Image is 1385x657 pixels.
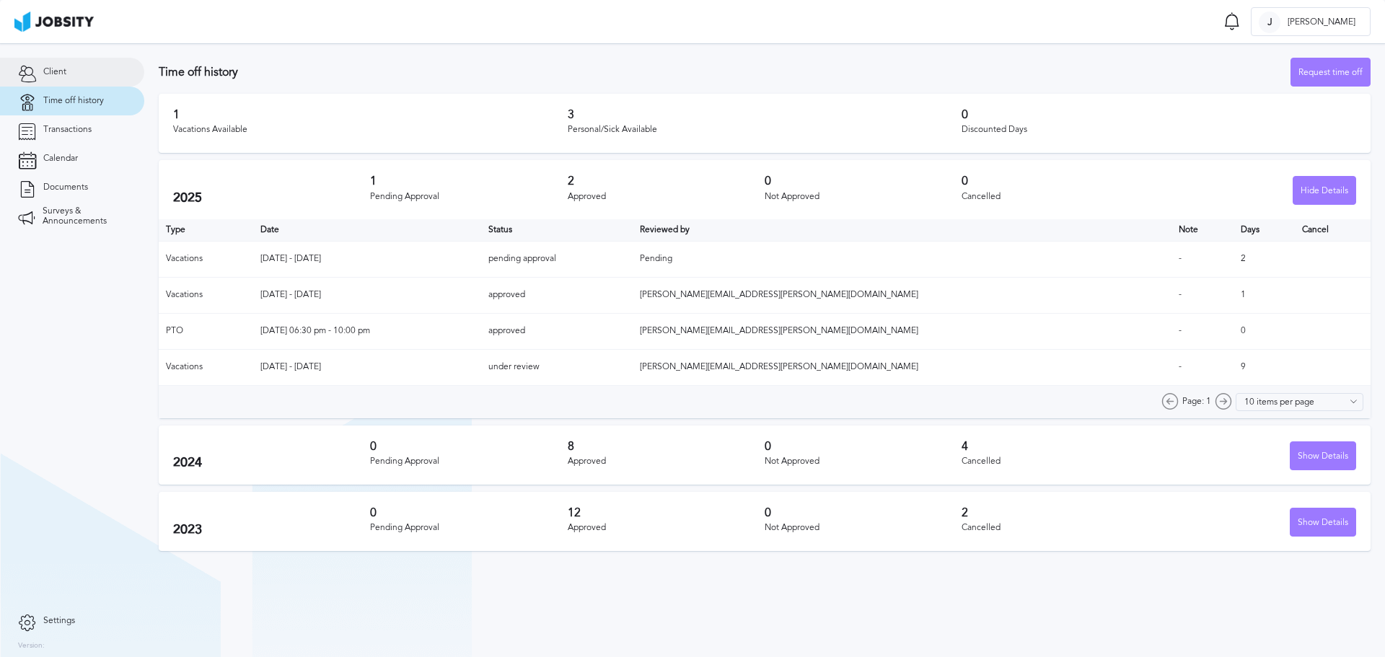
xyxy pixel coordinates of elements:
td: [DATE] - [DATE] [253,241,481,277]
td: Vacations [159,277,253,313]
td: pending approval [481,241,633,277]
td: [DATE] 06:30 pm - 10:00 pm [253,313,481,349]
h3: 2 [568,175,765,188]
span: [PERSON_NAME] [1280,17,1363,27]
td: [DATE] - [DATE] [253,349,481,385]
span: Calendar [43,154,78,164]
div: Pending Approval [370,192,567,202]
h3: 0 [962,108,1356,121]
th: Cancel [1295,219,1371,241]
span: - [1179,289,1182,299]
button: J[PERSON_NAME] [1251,7,1371,36]
th: Toggle SortBy [633,219,1171,241]
td: approved [481,277,633,313]
h2: 2023 [173,522,370,537]
h3: 2 [962,506,1158,519]
td: [DATE] - [DATE] [253,277,481,313]
h3: 0 [765,175,962,188]
span: Client [43,67,66,77]
h3: 0 [370,440,567,453]
td: 2 [1234,241,1295,277]
div: Approved [568,457,765,467]
td: 0 [1234,313,1295,349]
img: ab4bad089aa723f57921c736e9817d99.png [14,12,94,32]
span: [PERSON_NAME][EMAIL_ADDRESS][PERSON_NAME][DOMAIN_NAME] [640,325,918,335]
h3: 3 [568,108,962,121]
span: Transactions [43,125,92,135]
div: Request time off [1291,58,1370,87]
div: Approved [568,192,765,202]
div: Pending Approval [370,523,567,533]
td: Vacations [159,241,253,277]
h3: 0 [765,440,962,453]
h3: 8 [568,440,765,453]
span: Page: 1 [1182,397,1211,407]
button: Hide Details [1293,176,1356,205]
span: Settings [43,616,75,626]
h3: 1 [173,108,568,121]
span: [PERSON_NAME][EMAIL_ADDRESS][PERSON_NAME][DOMAIN_NAME] [640,289,918,299]
span: - [1179,361,1182,371]
div: Hide Details [1293,177,1355,206]
td: 9 [1234,349,1295,385]
th: Days [1234,219,1295,241]
h3: 0 [765,506,962,519]
h3: 1 [370,175,567,188]
span: Surveys & Announcements [43,206,126,226]
span: - [1179,325,1182,335]
h3: 12 [568,506,765,519]
div: Cancelled [962,523,1158,533]
th: Toggle SortBy [253,219,481,241]
div: Cancelled [962,192,1158,202]
div: Pending Approval [370,457,567,467]
h3: 4 [962,440,1158,453]
div: Not Approved [765,457,962,467]
td: PTO [159,313,253,349]
h2: 2024 [173,455,370,470]
td: under review [481,349,633,385]
button: Request time off [1291,58,1371,87]
span: [PERSON_NAME][EMAIL_ADDRESS][PERSON_NAME][DOMAIN_NAME] [640,361,918,371]
span: - [1179,253,1182,263]
h3: 0 [962,175,1158,188]
div: Not Approved [765,192,962,202]
span: Pending [640,253,672,263]
td: 1 [1234,277,1295,313]
h2: 2025 [173,190,370,206]
span: Time off history [43,96,104,106]
div: J [1259,12,1280,33]
div: Approved [568,523,765,533]
td: Vacations [159,349,253,385]
h3: 0 [370,506,567,519]
span: Documents [43,182,88,193]
button: Show Details [1290,441,1356,470]
div: Show Details [1291,508,1355,537]
div: Personal/Sick Available [568,125,962,135]
button: Show Details [1290,508,1356,537]
label: Version: [18,642,45,651]
div: Discounted Days [962,125,1356,135]
h3: Time off history [159,66,1291,79]
td: approved [481,313,633,349]
div: Show Details [1291,442,1355,471]
div: Cancelled [962,457,1158,467]
th: Toggle SortBy [481,219,633,241]
th: Toggle SortBy [1171,219,1234,241]
div: Not Approved [765,523,962,533]
th: Type [159,219,253,241]
div: Vacations Available [173,125,568,135]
